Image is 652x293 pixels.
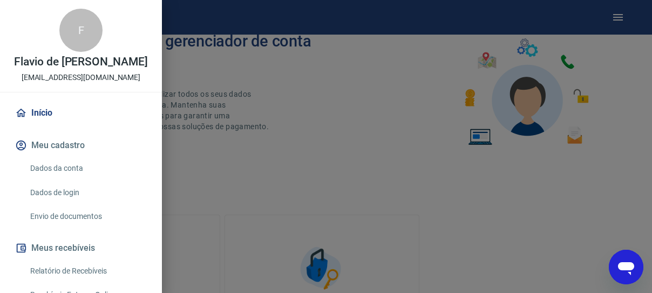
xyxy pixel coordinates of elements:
button: Meu cadastro [13,134,149,157]
a: Relatório de Recebíveis [26,260,149,282]
a: Dados da conta [26,157,149,179]
a: Início [13,101,149,125]
p: [EMAIL_ADDRESS][DOMAIN_NAME] [22,72,141,83]
iframe: Botão para abrir a janela de mensagens [609,250,643,284]
p: Flavio de [PERSON_NAME] [14,56,148,68]
button: Meus recebíveis [13,236,149,260]
a: Envio de documentos [26,205,149,228]
div: F [59,9,103,52]
a: Dados de login [26,182,149,204]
